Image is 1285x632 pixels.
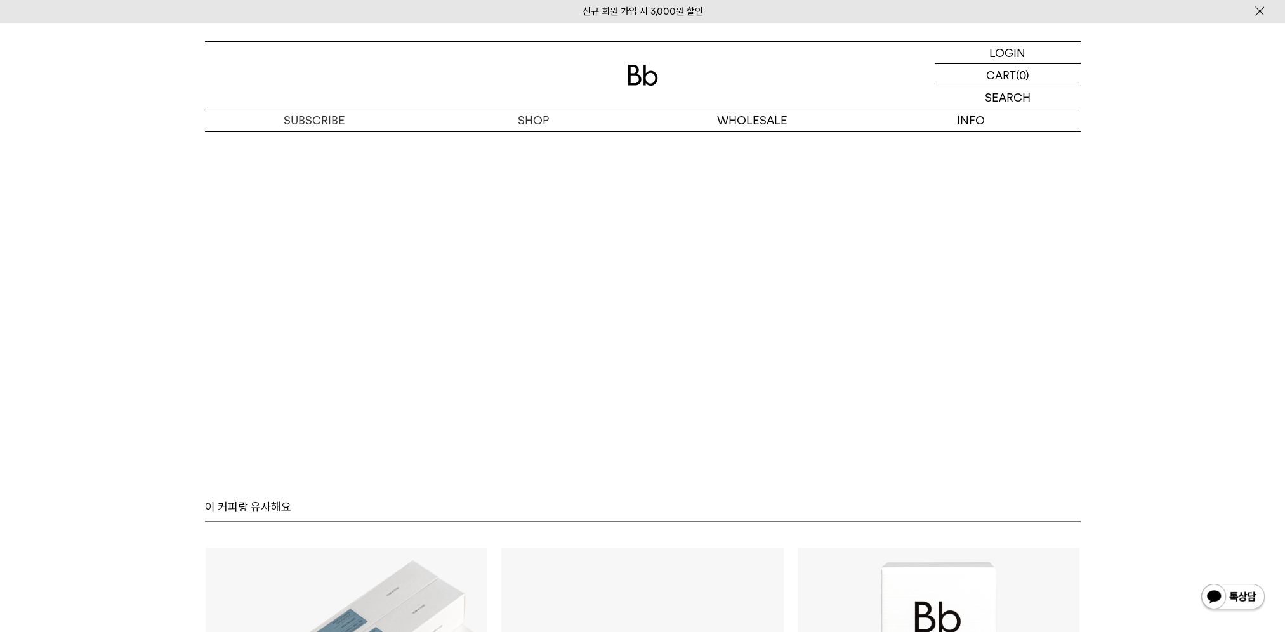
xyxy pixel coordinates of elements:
a: 신규 회원 가입 시 3,000원 할인 [583,6,703,17]
img: 로고 [628,65,658,86]
a: SUBSCRIBE [205,109,424,131]
p: 이 커피랑 유사해요 [205,499,291,515]
p: LOGIN [989,42,1025,63]
p: CART [986,64,1016,86]
p: SEARCH [985,86,1031,109]
a: SHOP [424,109,643,131]
a: CART (0) [935,64,1081,86]
p: (0) [1016,64,1029,86]
a: LOGIN [935,42,1081,64]
p: WHOLESALE [643,109,862,131]
p: INFO [862,109,1081,131]
img: 카카오톡 채널 1:1 채팅 버튼 [1200,583,1266,613]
